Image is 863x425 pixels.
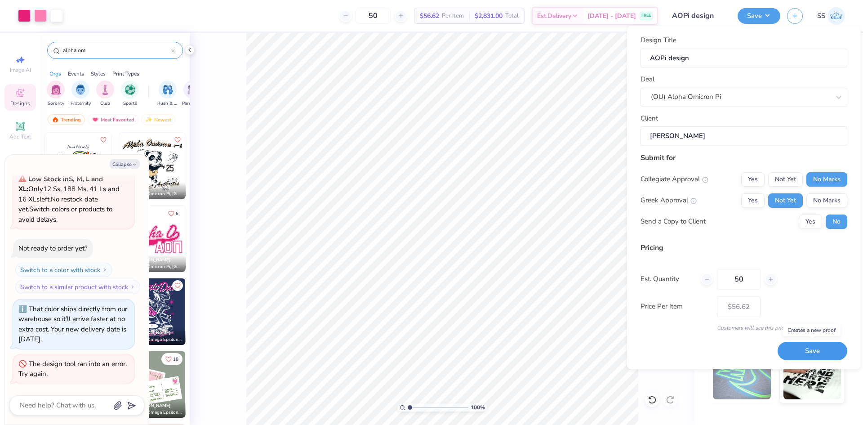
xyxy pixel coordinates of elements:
[641,35,676,45] label: Design Title
[10,67,31,74] span: Image AI
[92,116,99,123] img: most_fav.gif
[817,11,825,21] span: SS
[768,172,803,187] button: Not Yet
[826,215,847,229] button: No
[51,85,61,95] img: Sorority Image
[48,100,64,107] span: Sorority
[133,330,171,336] span: [PERSON_NAME]
[123,100,137,107] span: Sports
[806,172,847,187] button: No Marks
[45,133,111,199] img: 6dceaab4-de12-4463-8116-1d0fa92fb94c
[817,7,845,25] a: SS
[133,264,182,270] span: Alpha Omicron Pi, [GEOGRAPHIC_DATA][US_STATE]
[76,85,85,95] img: Fraternity Image
[48,114,85,125] div: Trending
[111,133,178,199] img: 72bac7c1-cec9-4ff6-9842-fcf2999af74f
[185,206,252,272] img: 23c81662-c1d4-43d0-8aee-110ec258d0ca
[100,85,110,95] img: Club Image
[182,100,203,107] span: Parent's Weekend
[9,133,31,140] span: Add Text
[71,81,91,107] button: filter button
[641,216,706,227] div: Send a Copy to Client
[49,70,61,78] div: Orgs
[768,193,803,208] button: Not Yet
[799,215,822,229] button: Yes
[641,126,847,146] input: e.g. Ethan Linker
[161,353,182,365] button: Like
[18,304,127,344] div: That color ships directly from our warehouse so it’ll arrive faster at no extra cost. Your new de...
[15,280,140,294] button: Switch to a similar product with stock
[442,11,464,21] span: Per Item
[121,81,139,107] button: filter button
[112,70,139,78] div: Print Types
[665,7,731,25] input: Untitled Design
[827,7,845,25] img: Sam Snyder
[182,81,203,107] div: filter for Parent's Weekend
[18,244,88,253] div: Not ready to order yet?
[717,269,761,290] input: – –
[100,100,110,107] span: Club
[133,191,182,197] span: Alpha Omicron Pi, [GEOGRAPHIC_DATA][PERSON_NAME]
[641,13,651,19] span: FREE
[185,133,252,199] img: d648df9b-f0e1-4b60-9eb0-beefdf652cbf
[102,267,107,273] img: Switch to a color with stock
[163,85,173,95] img: Rush & Bid Image
[738,8,780,24] button: Save
[185,351,252,418] img: 423fd339-65f4-4a33-8051-1c10501d5cde
[185,278,252,345] img: 3b3367c7-1c5b-435f-be72-a3a505e929f8
[806,193,847,208] button: No Marks
[119,206,186,272] img: 42f841dc-31d7-43ef-939b-d8c01718b565
[182,81,203,107] button: filter button
[96,81,114,107] button: filter button
[641,301,710,312] label: Price Per Item
[119,278,186,345] img: d7c4b856-f66a-4bba-8099-33ff353a796e
[641,274,694,284] label: Est. Quantity
[18,359,127,379] div: The design tool ran into an error. Try again.
[157,81,178,107] button: filter button
[641,74,654,85] label: Deal
[91,70,106,78] div: Styles
[110,159,140,169] button: Collapse
[173,357,178,362] span: 18
[119,351,186,418] img: 4f5cd0cc-b614-4be8-96c3-6d550e8fc996
[133,403,171,409] span: [PERSON_NAME]
[15,263,112,277] button: Switch to a color with stock
[713,354,771,399] img: Glow in the Dark Ink
[125,85,135,95] img: Sports Image
[71,100,91,107] span: Fraternity
[88,114,138,125] div: Most Favorited
[783,324,841,336] div: Creates a new proof
[475,11,503,21] span: $2,831.00
[783,354,841,399] img: Water based Ink
[641,174,708,184] div: Collegiate Approval
[18,174,120,224] span: Only 12 Ss, 188 Ms, 41 Ls and 16 XLs left. Switch colors or products to avoid delays.
[172,134,183,145] button: Like
[157,81,178,107] div: filter for Rush & Bid
[62,46,171,55] input: Try "Alpha"
[18,195,98,214] span: No restock date yet.
[778,342,847,360] button: Save
[133,184,171,190] span: [PERSON_NAME]
[471,403,485,412] span: 100 %
[157,100,178,107] span: Rush & Bid
[47,81,65,107] button: filter button
[133,336,182,343] span: Alpha Omega Epsilon, [GEOGRAPHIC_DATA][US_STATE]
[133,409,182,416] span: Alpha Omega Epsilon, [GEOGRAPHIC_DATA][US_STATE]
[164,207,182,219] button: Like
[587,11,636,21] span: [DATE] - [DATE]
[47,81,65,107] div: filter for Sorority
[18,174,103,194] strong: Low Stock in S, M, L and XL :
[121,81,139,107] div: filter for Sports
[420,11,439,21] span: $56.62
[641,324,847,332] div: Customers will see this price on HQ.
[641,195,697,206] div: Greek Approval
[537,11,571,21] span: Est. Delivery
[741,193,765,208] button: Yes
[187,85,198,95] img: Parent's Weekend Image
[505,11,519,21] span: Total
[98,134,109,145] button: Like
[130,284,135,290] img: Switch to a similar product with stock
[68,70,84,78] div: Events
[641,242,847,253] div: Pricing
[10,100,30,107] span: Designs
